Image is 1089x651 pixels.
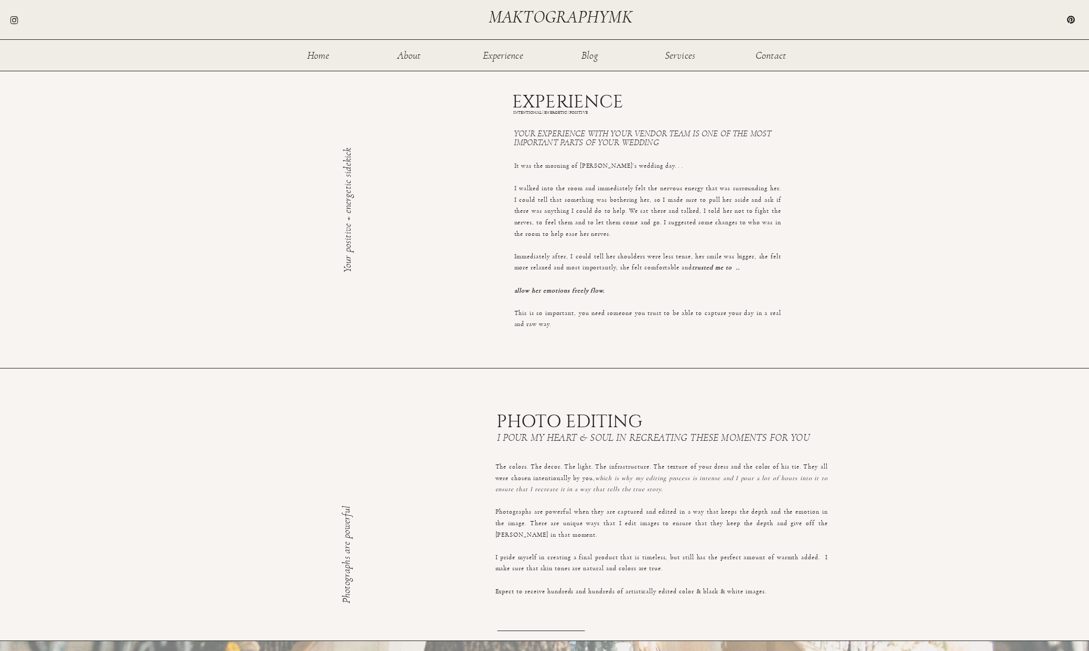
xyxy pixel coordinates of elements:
[495,461,828,596] p: The colors. The decor. The light. The infrastructure. The texture of your dress and the color of ...
[573,50,607,59] a: Blog
[754,50,788,59] a: Contact
[482,50,524,59] a: Experience
[341,455,350,603] h3: Photographs are powerful
[489,8,637,26] a: maktographymk
[514,264,740,293] i: trusted me to .. allow her emotions freely flow.
[512,93,650,114] h1: EXPERIENCE
[301,50,336,59] a: Home
[663,50,697,59] a: Services
[495,475,828,493] i: which is why my editing process is intense and I pour a lot of hours into it to ensure that I rec...
[513,111,782,119] h1: INTENTIONAL | ENERGETIC | POSITIVE
[514,160,781,289] p: It was the morning of [PERSON_NAME]'s wedding day. . . I walked into the room and immediately fel...
[497,413,828,434] h1: PHOTO EDITING
[514,129,782,147] h3: Your experience with your vendor team is one of the most important parts of your wedding
[342,125,351,273] h3: Your positive + energetic sidekick
[392,50,426,59] a: About
[497,432,828,452] h3: I pour my heart & soul in recreating these moments for you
